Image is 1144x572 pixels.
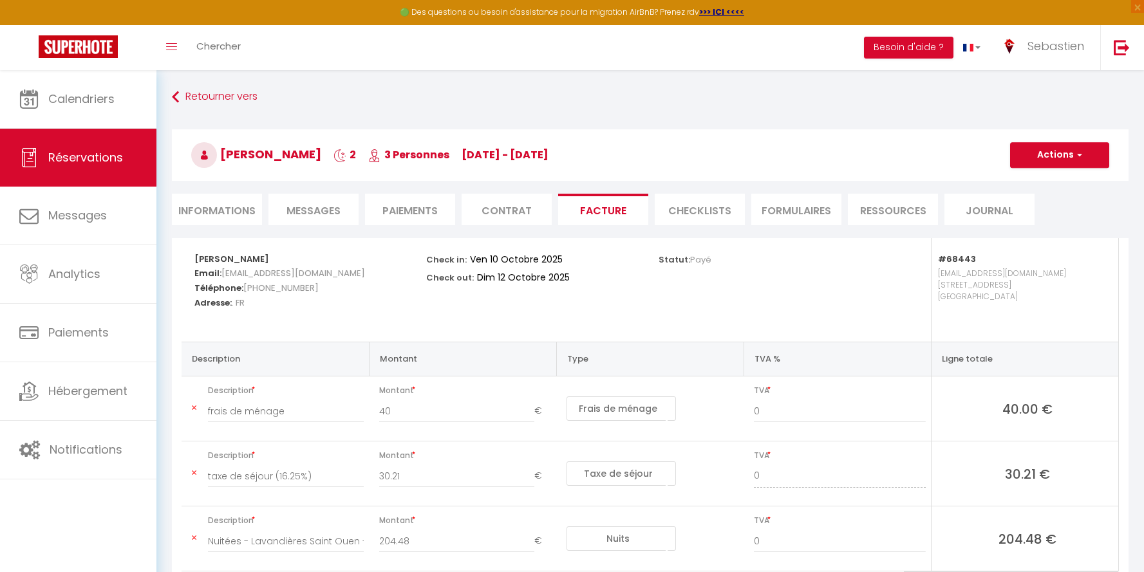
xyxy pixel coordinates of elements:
a: >>> ICI <<<< [699,6,744,17]
span: Description [208,382,364,400]
strong: #68443 [938,253,976,265]
span: Réservations [48,149,123,165]
button: Besoin d'aide ? [864,37,953,59]
th: Type [556,342,744,376]
button: Actions [1010,142,1109,168]
li: Contrat [462,194,552,225]
strong: Adresse: [194,297,232,309]
span: Description [208,447,364,465]
span: Notifications [50,441,122,457]
li: Facture [558,194,648,225]
strong: [PERSON_NAME] [194,253,269,265]
span: € [534,530,551,553]
span: [DATE] - [DATE] [462,147,549,162]
span: Sebastien [1027,38,1084,54]
span: 40.00 € [942,400,1114,418]
li: Ressources [848,194,938,225]
span: Montant [379,382,551,400]
span: 2 [333,147,356,162]
span: . FR [232,293,245,312]
span: Montant [379,447,551,465]
img: ... [1000,37,1019,56]
strong: Téléphone: [194,282,243,294]
th: TVA % [744,342,931,376]
p: Statut: [659,251,711,266]
span: € [534,400,551,423]
span: TVA [754,512,926,530]
span: Description [208,512,364,530]
span: Montant [379,512,551,530]
span: Messages [48,207,107,223]
li: Informations [172,194,262,225]
span: TVA [754,382,926,400]
span: [EMAIL_ADDRESS][DOMAIN_NAME] [221,264,365,282]
span: 3 Personnes [368,147,449,162]
strong: Email: [194,267,221,279]
span: Chercher [196,39,241,53]
p: Check out: [426,269,474,284]
li: FORMULAIRES [751,194,841,225]
li: Journal [944,194,1035,225]
a: Retourner vers [172,86,1129,109]
li: Paiements [365,194,455,225]
span: Hébergement [48,383,127,399]
th: Ligne totale [931,342,1118,376]
span: Analytics [48,266,100,282]
span: € [534,465,551,488]
a: Chercher [187,25,250,70]
p: Check in: [426,251,467,266]
span: Payé [690,254,711,266]
img: Super Booking [39,35,118,58]
span: 30.21 € [942,465,1114,483]
span: Messages [286,203,341,218]
img: logout [1114,39,1130,55]
th: Description [182,342,369,376]
p: [EMAIL_ADDRESS][DOMAIN_NAME] [STREET_ADDRESS] [GEOGRAPHIC_DATA] [938,264,1105,329]
a: ... Sebastien [990,25,1100,70]
span: 204.48 € [942,530,1114,548]
li: CHECKLISTS [655,194,745,225]
span: [PERSON_NAME] [191,146,321,162]
span: TVA [754,447,926,465]
span: [PHONE_NUMBER] [243,279,319,297]
span: Paiements [48,324,109,340]
span: Calendriers [48,91,115,107]
th: Montant [369,342,556,376]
